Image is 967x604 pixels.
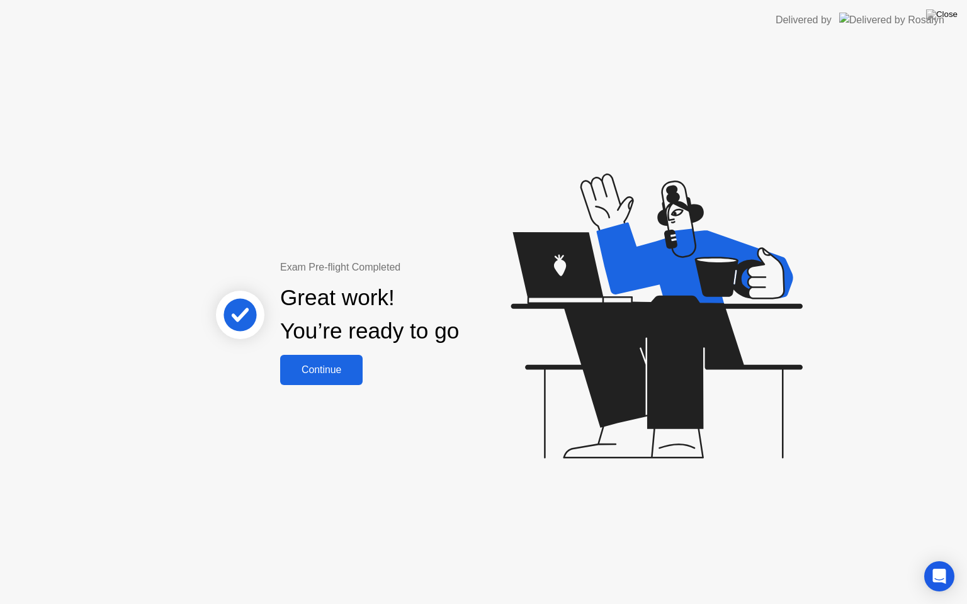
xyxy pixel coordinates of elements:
[926,9,958,20] img: Close
[280,281,459,348] div: Great work! You’re ready to go
[776,13,832,28] div: Delivered by
[284,364,359,376] div: Continue
[839,13,944,27] img: Delivered by Rosalyn
[280,260,540,275] div: Exam Pre-flight Completed
[924,561,954,591] div: Open Intercom Messenger
[280,355,363,385] button: Continue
